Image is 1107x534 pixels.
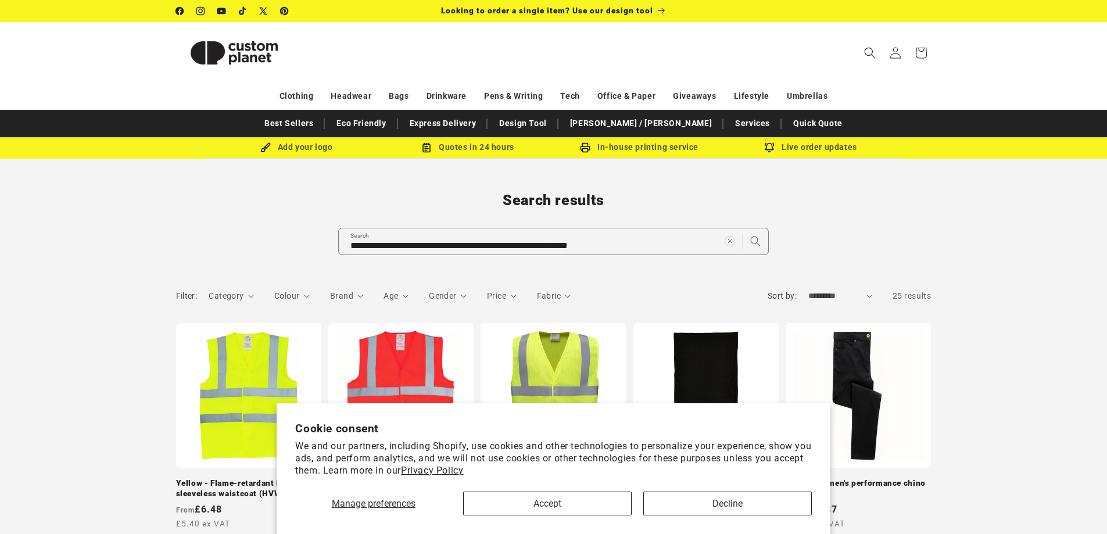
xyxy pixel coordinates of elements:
a: Design Tool [493,113,553,134]
span: Looking to order a single item? Use our design tool [441,6,653,15]
p: We and our partners, including Shopify, use cookies and other technologies to personalize your ex... [295,440,812,476]
summary: Gender (0 selected) [429,290,467,302]
span: Age [384,291,398,300]
a: Black - Women's performance chino jeans [786,478,931,499]
span: Colour [274,291,299,300]
a: Tech [560,86,579,106]
a: Umbrellas [787,86,827,106]
a: Eco Friendly [331,113,392,134]
summary: Price [487,290,517,302]
span: 25 results [893,291,932,300]
img: Order Updates Icon [421,142,432,153]
a: Clothing [280,86,314,106]
a: Quick Quote [787,113,848,134]
div: In-house printing service [554,140,725,155]
summary: Brand (0 selected) [330,290,364,302]
summary: Age (0 selected) [384,290,409,302]
span: Fabric [537,291,561,300]
a: Pens & Writing [484,86,543,106]
label: Sort by: [768,291,797,300]
a: Services [729,113,776,134]
a: Privacy Policy [401,465,463,476]
button: Clear search term [717,228,743,254]
div: Quotes in 24 hours [382,140,554,155]
h2: Filter: [176,290,198,302]
a: Office & Paper [597,86,655,106]
img: Order updates [764,142,775,153]
a: Lifestyle [734,86,769,106]
summary: Search [857,40,883,66]
button: Decline [643,492,812,515]
summary: Category (0 selected) [209,290,254,302]
span: Price [487,291,506,300]
a: Yellow - Flame-retardant hi-vis sleeveless waistcoat (HVW100FR) [176,478,321,499]
span: Gender [429,291,456,300]
summary: Colour (0 selected) [274,290,310,302]
a: Drinkware [427,86,467,106]
span: Category [209,291,243,300]
button: Accept [463,492,632,515]
div: Add your logo [211,140,382,155]
a: Headwear [331,86,371,106]
a: Express Delivery [404,113,482,134]
a: Bags [389,86,409,106]
a: Custom Planet [171,22,296,83]
a: [PERSON_NAME] / [PERSON_NAME] [564,113,718,134]
div: Live order updates [725,140,897,155]
summary: Fabric (0 selected) [537,290,571,302]
a: Giveaways [673,86,716,106]
h2: Cookie consent [295,422,812,435]
button: Search [743,228,768,254]
img: In-house printing [580,142,590,153]
span: Brand [330,291,353,300]
button: Manage preferences [295,492,452,515]
a: Best Sellers [259,113,319,134]
img: Brush Icon [260,142,271,153]
span: Manage preferences [332,498,415,509]
img: Custom Planet [176,27,292,79]
h1: Search results [176,191,932,210]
